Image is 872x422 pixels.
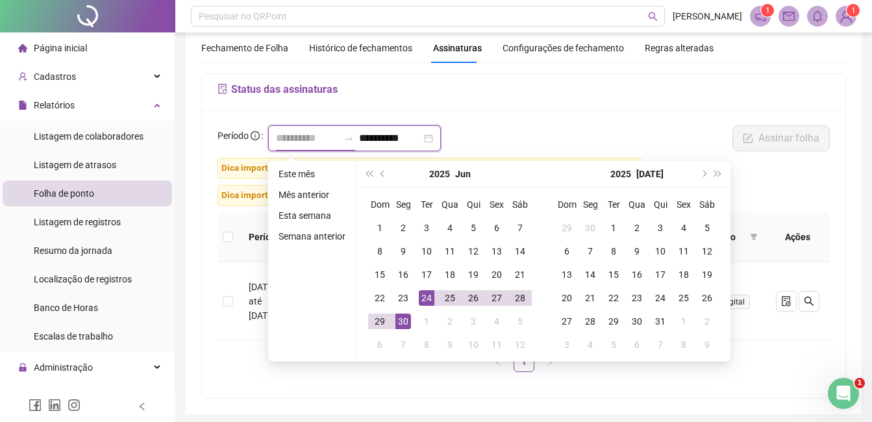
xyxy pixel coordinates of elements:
td: 2025-06-01 [368,216,392,240]
span: info-circle [251,131,260,140]
div: 18 [442,267,458,282]
td: 2025-07-02 [625,216,649,240]
td: 2025-06-22 [368,286,392,310]
div: 8 [419,337,434,353]
div: 1 [606,220,621,236]
img: 58833 [836,6,856,26]
div: 15 [606,267,621,282]
td: 2025-06-10 [415,240,438,263]
td: 2025-06-13 [485,240,508,263]
td: 2025-08-08 [672,333,695,356]
h5: Status das assinaturas [218,82,830,97]
td: 2025-06-05 [462,216,485,240]
button: next-year [696,161,710,187]
td: 2025-07-11 [485,333,508,356]
div: 11 [489,337,505,353]
td: 2025-07-03 [462,310,485,333]
span: 1 [854,378,865,388]
div: 3 [419,220,434,236]
span: mail [783,10,795,22]
a: 1 [514,352,534,371]
th: Sáb [508,193,532,216]
td: 2025-08-02 [695,310,719,333]
div: 4 [582,337,598,353]
span: Localização de registros [34,274,132,284]
span: search [804,296,814,306]
span: file-done [781,296,791,306]
button: super-next-year [711,161,725,187]
td: 2025-07-09 [625,240,649,263]
span: facebook [29,399,42,412]
div: 16 [629,267,645,282]
div: 10 [653,243,668,259]
td: 2025-07-04 [672,216,695,240]
div: 4 [489,314,505,329]
td: 2025-08-06 [625,333,649,356]
th: Ter [415,193,438,216]
span: Cadastros [34,71,76,82]
td: 2025-07-11 [672,240,695,263]
span: Listagem de colaboradores [34,131,143,142]
td: 2025-07-31 [649,310,672,333]
div: 11 [676,243,691,259]
td: 2025-07-07 [392,333,415,356]
td: 2025-08-05 [602,333,625,356]
div: 6 [489,220,505,236]
div: 29 [559,220,575,236]
div: 1 [676,314,691,329]
li: Mês anterior [273,187,351,203]
div: 11 [442,243,458,259]
div: 5 [606,337,621,353]
th: Sex [485,193,508,216]
td: 2025-06-30 [579,216,602,240]
span: 1 [766,6,770,15]
td: [DATE] até [DATE] [238,262,293,341]
td: 2025-06-24 [415,286,438,310]
span: to [343,133,354,143]
td: 2025-06-07 [508,216,532,240]
span: file [18,101,27,110]
div: 20 [489,267,505,282]
button: prev-year [376,161,390,187]
td: 2025-07-09 [438,333,462,356]
sup: Atualize o seu contato no menu Meus Dados [847,4,860,17]
div: 6 [372,337,388,353]
td: 2025-07-01 [415,310,438,333]
span: Período [218,130,249,141]
td: 2025-07-10 [649,240,672,263]
div: 29 [606,314,621,329]
td: 2025-07-22 [602,286,625,310]
th: Período [238,212,293,262]
span: user-add [18,72,27,81]
div: 2 [442,314,458,329]
td: 2025-07-01 [602,216,625,240]
div: 12 [699,243,715,259]
span: filter [747,227,760,247]
span: left [138,402,147,411]
div: 25 [442,290,458,306]
td: 2025-06-23 [392,286,415,310]
div: 13 [559,267,575,282]
span: Regras alteradas [645,43,714,53]
td: 2025-06-21 [508,263,532,286]
th: Seg [392,193,415,216]
button: super-prev-year [362,161,376,187]
td: 2025-07-24 [649,286,672,310]
div: 23 [629,290,645,306]
div: 23 [395,290,411,306]
div: 7 [653,337,668,353]
td: 2025-08-04 [579,333,602,356]
div: 30 [395,314,411,329]
td: 2025-08-09 [695,333,719,356]
td: 2025-07-12 [508,333,532,356]
span: Resumo da jornada [34,245,112,256]
td: 2025-06-06 [485,216,508,240]
td: 2025-06-26 [462,286,485,310]
div: 27 [489,290,505,306]
div: 21 [582,290,598,306]
td: 2025-06-16 [392,263,415,286]
span: Histórico de fechamentos [309,43,412,53]
td: 2025-06-18 [438,263,462,286]
td: 2025-07-05 [695,216,719,240]
div: 14 [582,267,598,282]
